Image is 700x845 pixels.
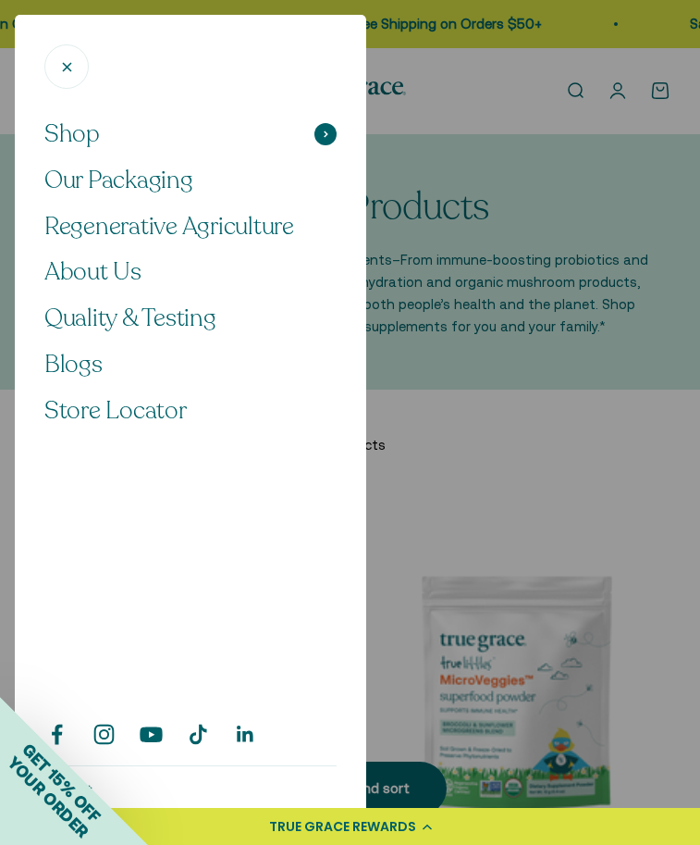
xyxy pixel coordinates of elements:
span: Our Packaging [44,164,193,196]
span: YOUR ORDER [4,752,92,841]
a: Quality & Testing [44,303,337,334]
a: Regenerative Agriculture [44,211,337,242]
span: Store Locator [44,394,187,427]
a: Store Locator [44,395,337,427]
span: About Us [44,255,141,288]
a: Follow on LinkedIn [233,722,258,747]
span: Shop [44,118,100,150]
span: Regenerative Agriculture [44,210,294,242]
span: Quality & Testing [44,302,216,334]
a: Follow on YouTube [139,722,164,747]
a: About Us [44,256,337,288]
button: Close [44,44,89,89]
span: GET 15% OFF [18,739,104,826]
div: TRUE GRACE REWARDS [269,817,416,837]
a: Our Packaging [44,165,337,196]
span: Blogs [44,348,103,380]
a: Blogs [44,349,337,380]
button: Shop [44,118,337,150]
a: Follow on TikTok [186,722,211,747]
